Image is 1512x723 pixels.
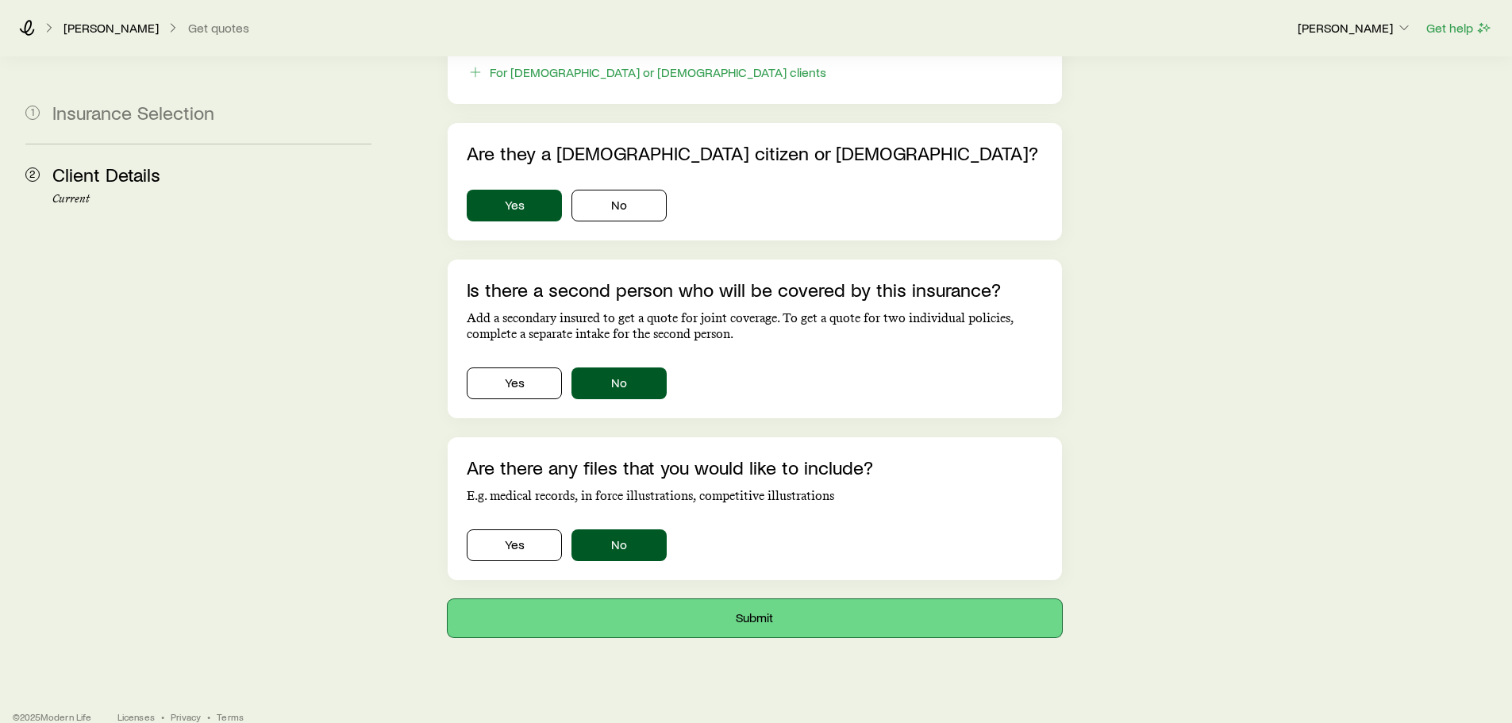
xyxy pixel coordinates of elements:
[1425,19,1493,37] button: Get help
[52,163,160,186] span: Client Details
[25,167,40,182] span: 2
[467,456,1042,479] p: Are there any files that you would like to include?
[467,488,1042,504] p: E.g. medical records, in force illustrations, competitive illustrations
[25,106,40,120] span: 1
[117,710,155,723] a: Licenses
[217,710,244,723] a: Terms
[63,20,159,36] p: [PERSON_NAME]
[52,101,214,124] span: Insurance Selection
[13,710,92,723] p: © 2025 Modern Life
[171,710,201,723] a: Privacy
[1298,20,1412,36] p: [PERSON_NAME]
[467,190,562,221] button: Yes
[571,367,667,399] button: No
[207,710,210,723] span: •
[52,193,371,206] p: Current
[571,190,667,221] button: No
[467,367,562,399] button: Yes
[467,279,1042,301] p: Is there a second person who will be covered by this insurance?
[1297,19,1413,38] button: [PERSON_NAME]
[490,64,826,80] div: For [DEMOGRAPHIC_DATA] or [DEMOGRAPHIC_DATA] clients
[467,310,1042,342] p: Add a secondary insured to get a quote for joint coverage. To get a quote for two individual poli...
[571,529,667,561] button: No
[161,710,164,723] span: •
[467,142,1042,164] p: Are they a [DEMOGRAPHIC_DATA] citizen or [DEMOGRAPHIC_DATA]?
[187,21,250,36] button: Get quotes
[467,63,827,82] button: For [DEMOGRAPHIC_DATA] or [DEMOGRAPHIC_DATA] clients
[448,599,1061,637] button: Submit
[467,529,562,561] button: Yes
